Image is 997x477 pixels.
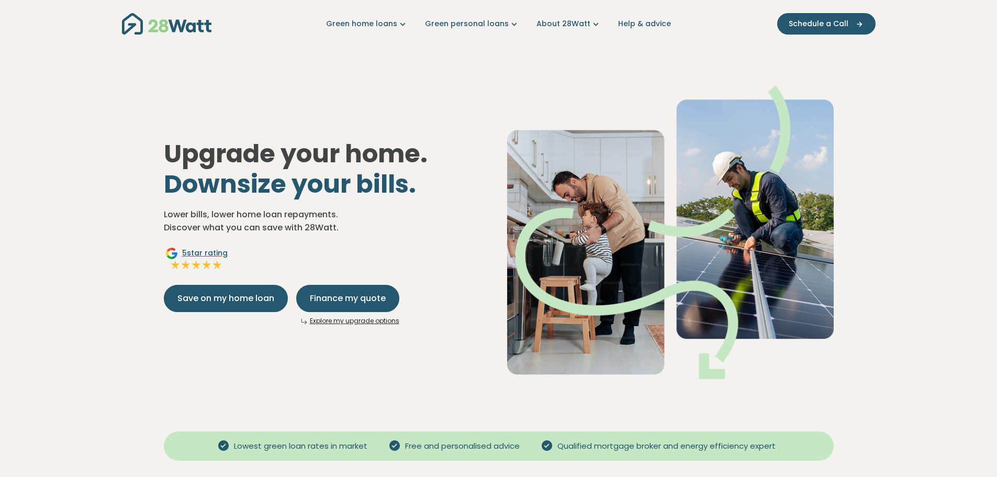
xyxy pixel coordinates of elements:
a: Green personal loans [425,18,520,29]
button: Save on my home loan [164,285,288,312]
img: Full star [181,260,191,270]
span: Free and personalised advice [401,440,524,452]
a: About 28Watt [536,18,601,29]
img: Full star [201,260,212,270]
a: Google5star ratingFull starFull starFull starFull starFull star [164,247,229,272]
h1: Upgrade your home. [164,139,490,199]
button: Schedule a Call [777,13,876,35]
a: Explore my upgrade options [310,316,399,325]
nav: Main navigation [122,10,876,37]
a: Help & advice [618,18,671,29]
img: 28Watt [122,13,211,35]
a: Green home loans [326,18,408,29]
p: Lower bills, lower home loan repayments. Discover what you can save with 28Watt. [164,208,490,235]
span: Downsize your bills. [164,167,416,202]
img: Full star [170,260,181,270]
span: 5 star rating [182,248,228,259]
img: Full star [212,260,222,270]
span: Save on my home loan [177,292,274,305]
img: Google [165,247,178,260]
span: Lowest green loan rates in market [230,440,372,452]
img: Dad helping toddler [507,85,834,379]
span: Schedule a Call [789,18,848,29]
span: Finance my quote [310,292,386,305]
button: Finance my quote [296,285,399,312]
img: Full star [191,260,201,270]
span: Qualified mortgage broker and energy efficiency expert [553,440,780,452]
